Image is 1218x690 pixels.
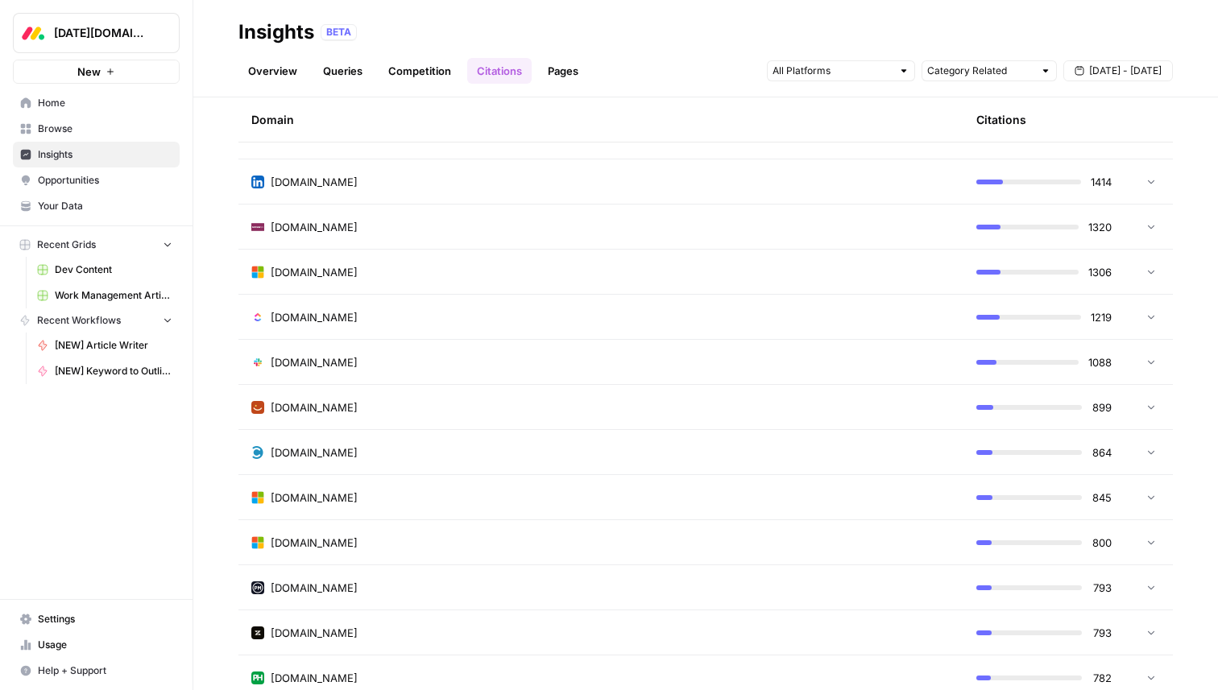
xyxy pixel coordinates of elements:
span: [DOMAIN_NAME] [271,625,358,641]
img: ohiio4oour1vdiyjjcsk00o6i5zn [251,176,264,188]
div: Citations [976,97,1026,142]
button: New [13,60,180,84]
span: Insights [38,147,172,162]
span: 793 [1092,625,1112,641]
div: BETA [321,24,357,40]
span: Home [38,96,172,110]
button: Recent Grids [13,233,180,257]
a: Your Data [13,193,180,219]
a: Insights [13,142,180,167]
span: Usage [38,638,172,652]
span: 864 [1092,444,1112,461]
a: [NEW] Keyword to Outline [30,358,180,384]
a: Overview [238,58,307,84]
span: [DOMAIN_NAME] [271,219,358,235]
div: Domain [251,97,951,142]
span: Opportunities [38,173,172,188]
span: [DOMAIN_NAME] [271,309,358,325]
span: 1320 [1088,219,1112,235]
a: Citations [467,58,532,84]
img: y5hk4m7cp4gnj957sxrkigk8kvf4 [251,221,264,233]
span: [DOMAIN_NAME] [271,490,358,506]
img: 5o83vrdsaylshfk5cems2ji3xi00 [251,446,264,459]
a: Settings [13,606,180,632]
span: [DOMAIN_NAME] [271,444,358,461]
span: Your Data [38,199,172,213]
span: [DOMAIN_NAME] [271,354,358,370]
img: aln7fzklr3l99mnai0z5kuqxmnn3 [251,491,264,504]
a: Pages [538,58,588,84]
span: [DOMAIN_NAME] [271,580,358,596]
a: Usage [13,632,180,658]
img: e6kzb3kgqmh63b6omn3svf1bc1j0 [251,536,264,549]
span: Dev Content [55,262,172,277]
img: 03bpvknh0jnb7vxit8crsgl4tvm5 [251,581,264,594]
span: Recent Workflows [37,313,121,328]
span: [DOMAIN_NAME] [271,264,358,280]
span: 845 [1092,490,1112,506]
span: 1306 [1088,264,1112,280]
img: Monday.com Logo [19,19,48,48]
span: [DATE][DOMAIN_NAME] [54,25,151,41]
span: 782 [1092,670,1112,686]
span: [DOMAIN_NAME] [271,399,358,415]
img: wb1h9tueblr2thognwykngohohuk [251,671,264,684]
span: Settings [38,612,172,626]
span: 793 [1092,580,1112,596]
span: [NEW] Keyword to Outline [55,364,172,378]
a: Home [13,90,180,116]
span: [NEW] Article Writer [55,338,172,353]
a: Work Management Article Grid [30,283,180,308]
span: 899 [1092,399,1112,415]
span: Recent Grids [37,238,96,252]
a: Browse [13,116,180,142]
a: Dev Content [30,257,180,283]
img: i3gjwt0ncwa12k97w4vh53dowmah [251,401,264,414]
span: 1219 [1091,309,1112,325]
img: 8mjatu0qtioyiahmeuma39frnrjt [251,266,264,279]
div: Insights [238,19,314,45]
a: [NEW] Article Writer [30,333,180,358]
span: Work Management Article Grid [55,288,172,303]
button: [DATE] - [DATE] [1063,60,1173,81]
button: Recent Workflows [13,308,180,333]
span: Browse [38,122,172,136]
button: Workspace: Monday.com [13,13,180,53]
span: 800 [1092,535,1112,551]
span: 1414 [1091,174,1112,190]
input: Category Related [927,63,1034,79]
span: [DOMAIN_NAME] [271,535,358,551]
span: [DATE] - [DATE] [1089,64,1162,78]
a: Opportunities [13,167,180,193]
a: Queries [313,58,372,84]
span: [DOMAIN_NAME] [271,670,358,686]
input: All Platforms [773,63,892,79]
span: [DOMAIN_NAME] [271,174,358,190]
img: rmoykt6yt8ydio9rrwfrhl64pej6 [251,356,264,369]
img: nyvnio03nchgsu99hj5luicuvesv [251,311,264,324]
span: New [77,64,101,80]
a: Competition [379,58,461,84]
button: Help + Support [13,658,180,684]
img: q2vxfakdkguj00ur1exu9e3oiygs [251,626,264,639]
span: 1088 [1088,354,1112,370]
span: Help + Support [38,663,172,678]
